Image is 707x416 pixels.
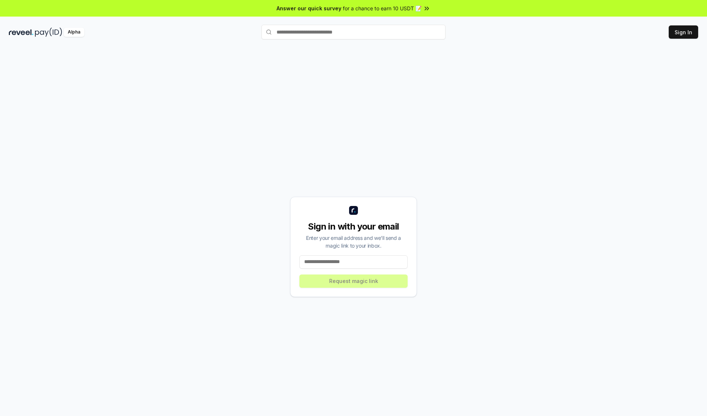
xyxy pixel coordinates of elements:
div: Sign in with your email [299,221,408,233]
button: Sign In [669,25,698,39]
div: Enter your email address and we’ll send a magic link to your inbox. [299,234,408,249]
span: Answer our quick survey [277,4,341,12]
div: Alpha [64,28,84,37]
img: logo_small [349,206,358,215]
span: for a chance to earn 10 USDT 📝 [343,4,422,12]
img: pay_id [35,28,62,37]
img: reveel_dark [9,28,34,37]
